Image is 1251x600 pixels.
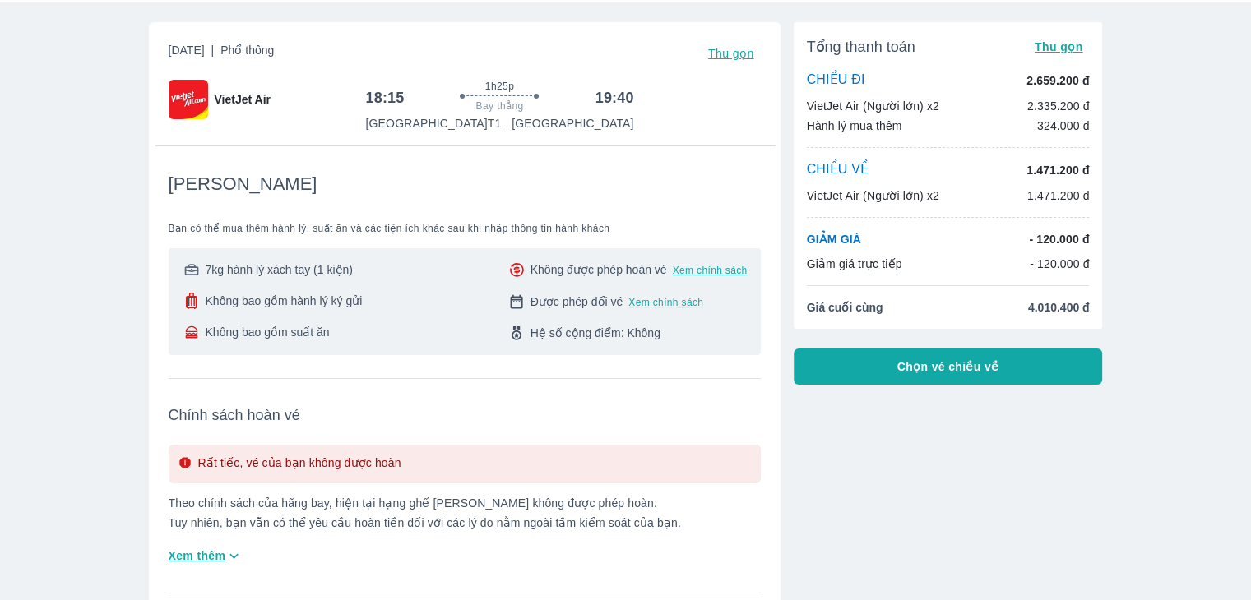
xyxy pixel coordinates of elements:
[1035,40,1083,53] span: Thu gọn
[169,496,761,529] p: Theo chính sách của hãng bay, hiện tại hạng ghế [PERSON_NAME] không được phép hoàn. Tuy nhiên, bạ...
[198,455,401,473] p: Rất tiếc, vé của bạn không được hoàn
[1028,299,1090,316] span: 4.010.400 đ
[531,293,623,310] span: Được phép đổi vé
[807,231,861,247] p: GIẢM GIÁ
[807,299,883,316] span: Giá cuối cùng
[673,264,748,277] button: Xem chính sách
[807,256,902,272] p: Giảm giá trực tiếp
[1028,35,1090,58] button: Thu gọn
[708,47,754,60] span: Thu gọn
[1030,256,1090,272] p: - 120.000 đ
[897,358,999,375] span: Chọn vé chiều về
[512,115,633,132] p: [GEOGRAPHIC_DATA]
[807,161,869,179] p: CHIỀU VỀ
[169,222,761,235] span: Bạn có thể mua thêm hành lý, suất ăn và các tiện ích khác sau khi nhập thông tin hành khách
[162,542,250,570] button: Xem thêm
[205,324,329,340] span: Không bao gồm suất ăn
[595,88,634,108] h6: 19:40
[1027,98,1090,114] p: 2.335.200 đ
[476,99,524,113] span: Bay thẳng
[531,325,660,341] span: Hệ số cộng điểm: Không
[1027,187,1090,204] p: 1.471.200 đ
[169,42,275,65] span: [DATE]
[794,348,1103,385] button: Chọn vé chiều về
[1029,231,1089,247] p: - 120.000 đ
[365,88,404,108] h6: 18:15
[365,115,501,132] p: [GEOGRAPHIC_DATA] T1
[1026,72,1089,89] p: 2.659.200 đ
[169,547,226,564] span: Xem thêm
[807,37,915,57] span: Tổng thanh toán
[807,72,865,90] p: CHIỀU ĐI
[220,44,274,57] span: Phổ thông
[531,261,667,278] span: Không được phép hoàn vé
[169,405,761,425] span: Chính sách hoàn vé
[807,187,939,204] p: VietJet Air (Người lớn) x2
[1037,118,1090,134] p: 324.000 đ
[169,173,317,196] span: [PERSON_NAME]
[807,118,902,134] p: Hành lý mua thêm
[1026,162,1089,178] p: 1.471.200 đ
[807,98,939,114] p: VietJet Air (Người lớn) x2
[215,91,271,108] span: VietJet Air
[702,42,761,65] button: Thu gọn
[485,80,514,93] span: 1h25p
[205,261,352,278] span: 7kg hành lý xách tay (1 kiện)
[205,293,362,309] span: Không bao gồm hành lý ký gửi
[628,296,703,309] button: Xem chính sách
[211,44,215,57] span: |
